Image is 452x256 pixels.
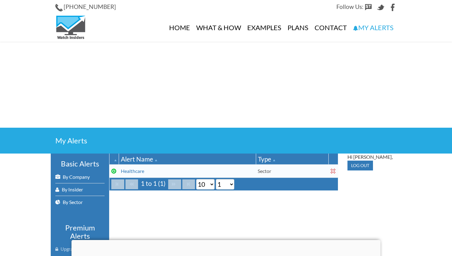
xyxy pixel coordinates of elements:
[365,4,372,11] img: StockTwits
[256,154,328,165] th: Type: Ascending sort applied, activate to apply a descending sort
[284,14,311,42] a: Plans
[329,154,338,165] th: : No sort applied, activate to apply an ascending sort
[55,196,105,208] a: By Sector
[119,154,256,165] th: Alert Name: Ascending sort applied, activate to apply a descending sort
[139,179,167,187] span: 1 to 1 (1)
[55,137,397,144] h2: My Alerts
[109,154,119,165] th: : Ascending sort applied, activate to apply a descending sort
[389,4,397,11] img: Facebook
[55,183,105,196] a: By Insider
[216,179,234,190] select: Select page number
[64,3,116,10] span: [PHONE_NUMBER]
[55,4,63,11] img: Phone
[258,154,327,163] div: Type
[121,154,254,163] div: Alert Name
[196,179,215,190] select: Select page size
[121,168,144,174] a: Healthcare
[311,14,350,42] a: Contact
[55,171,105,183] a: By Company
[377,4,384,11] img: Twitter
[350,14,397,42] a: My Alerts
[166,14,193,42] a: Home
[193,14,244,42] a: What & How
[55,160,105,168] h3: Basic Alerts
[244,14,284,42] a: Examples
[55,224,105,240] h3: Premium Alerts
[256,164,328,178] td: Sector
[55,243,105,255] a: Upgrade To Premium
[347,154,397,161] div: Hi [PERSON_NAME],
[42,42,410,128] iframe: Advertisement
[347,161,373,170] input: Log out
[336,3,363,10] span: Follow Us:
